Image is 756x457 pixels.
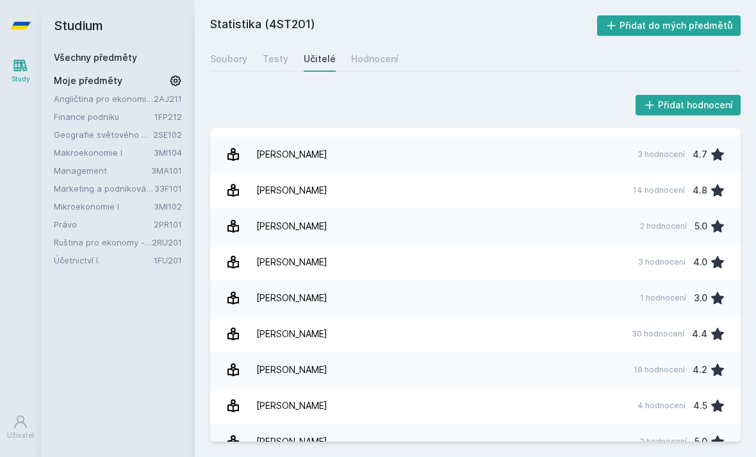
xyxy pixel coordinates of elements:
[54,74,122,87] span: Moje předměty
[637,149,685,160] div: 3 hodnocení
[154,201,182,212] a: 3MI102
[693,393,707,419] div: 4.5
[151,165,182,176] a: 3MA101
[640,293,686,303] div: 1 hodnocení
[351,46,399,72] a: Hodnocení
[210,388,741,424] a: [PERSON_NAME] 4 hodnocení 4.5
[351,53,399,65] div: Hodnocení
[693,142,707,167] div: 4.7
[153,129,182,140] a: 2SE102
[210,352,741,388] a: [PERSON_NAME] 18 hodnocení 4.2
[256,285,327,311] div: [PERSON_NAME]
[693,178,707,203] div: 4.8
[154,183,182,194] a: 33F101
[304,53,336,65] div: Učitelé
[597,15,741,36] button: Přidat do mých předmětů
[210,316,741,352] a: [PERSON_NAME] 30 hodnocení 4.4
[638,257,686,267] div: 3 hodnocení
[210,53,247,65] div: Soubory
[54,254,154,267] a: Účetnictví I.
[210,15,597,36] h2: Statistika (4ST201)
[694,429,707,454] div: 5.0
[256,429,327,454] div: [PERSON_NAME]
[640,221,687,231] div: 2 hodnocení
[54,92,154,105] a: Angličtina pro ekonomická studia 1 (B2/C1)
[640,436,687,447] div: 2 hodnocení
[54,182,154,195] a: Marketing a podniková politika
[210,137,741,172] a: [PERSON_NAME] 3 hodnocení 4.7
[54,146,154,159] a: Makroekonomie I
[256,178,327,203] div: [PERSON_NAME]
[256,142,327,167] div: [PERSON_NAME]
[54,236,152,249] a: Ruština pro ekonomy - pokročilá úroveň 1 (B2)
[54,218,154,231] a: Právo
[7,431,34,440] div: Uživatel
[632,329,684,339] div: 30 hodnocení
[693,357,707,383] div: 4.2
[263,46,288,72] a: Testy
[256,249,327,275] div: [PERSON_NAME]
[54,164,151,177] a: Management
[256,321,327,347] div: [PERSON_NAME]
[154,219,182,229] a: 2PR101
[210,208,741,244] a: [PERSON_NAME] 2 hodnocení 5.0
[210,244,741,280] a: [PERSON_NAME] 3 hodnocení 4.0
[256,213,327,239] div: [PERSON_NAME]
[694,285,707,311] div: 3.0
[210,172,741,208] a: [PERSON_NAME] 14 hodnocení 4.8
[263,53,288,65] div: Testy
[154,147,182,158] a: 3MI104
[634,365,685,375] div: 18 hodnocení
[3,408,38,447] a: Uživatel
[154,255,182,265] a: 1FU201
[636,95,741,115] button: Přidat hodnocení
[693,249,707,275] div: 4.0
[633,185,685,195] div: 14 hodnocení
[54,128,153,141] a: Geografie světového hospodářství
[154,94,182,104] a: 2AJ211
[637,401,686,411] div: 4 hodnocení
[154,112,182,122] a: 1FP212
[54,110,154,123] a: Finance podniku
[54,52,137,63] a: Všechny předměty
[3,51,38,90] a: Study
[304,46,336,72] a: Učitelé
[54,200,154,213] a: Mikroekonomie I
[692,321,707,347] div: 4.4
[210,46,247,72] a: Soubory
[256,357,327,383] div: [PERSON_NAME]
[256,393,327,419] div: [PERSON_NAME]
[12,74,30,84] div: Study
[152,237,182,247] a: 2RU201
[210,280,741,316] a: [PERSON_NAME] 1 hodnocení 3.0
[694,213,707,239] div: 5.0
